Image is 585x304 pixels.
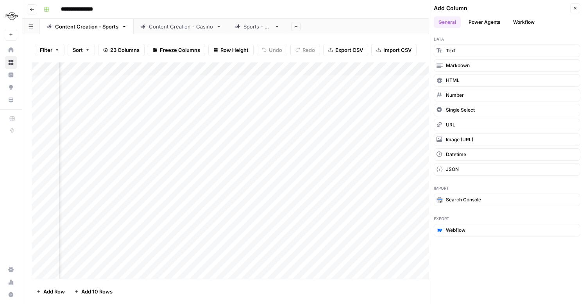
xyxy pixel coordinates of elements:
span: Image (URL) [446,136,473,143]
button: Export CSV [323,44,368,56]
a: Browse [5,56,17,69]
button: Single Select [434,104,580,116]
div: Content Creation - Sports [55,23,118,30]
span: Sort [73,46,83,54]
button: URL [434,119,580,131]
button: Number [434,89,580,101]
button: Filter [35,44,64,56]
a: Sports - QA [228,19,286,34]
button: Import CSV [371,44,417,56]
span: Row Height [220,46,249,54]
span: Add Row [43,288,65,295]
span: Import CSV [383,46,411,54]
span: 23 Columns [110,46,140,54]
span: Text [446,47,456,54]
span: Single Select [446,107,475,114]
a: Settings [5,263,17,276]
button: Text [434,44,580,57]
span: JSON [446,166,459,173]
div: Content Creation - Casino [149,23,213,30]
button: HTML [434,74,580,87]
button: Workflow [508,16,539,28]
button: Sort [68,44,95,56]
span: Freeze Columns [160,46,200,54]
button: Redo [290,44,320,56]
button: 23 Columns [98,44,145,56]
span: Datetime [446,151,466,158]
span: Number [446,92,464,99]
a: Opportunities [5,81,17,94]
button: Image (URL) [434,133,580,146]
span: Export [434,215,580,222]
a: Home [5,44,17,56]
a: Your Data [5,94,17,106]
span: URL [446,121,455,128]
button: Search Console [434,194,580,206]
span: Import [434,185,580,191]
span: Markdown [446,62,470,69]
button: Freeze Columns [148,44,205,56]
span: Data [434,36,580,42]
span: HTML [446,77,460,84]
span: Search Console [446,196,481,203]
button: JSON [434,163,580,176]
button: Datetime [434,148,580,161]
button: Workspace: Hard Rock Digital [5,6,17,26]
button: Add Row [32,285,70,298]
a: Insights [5,69,17,81]
span: Redo [302,46,315,54]
button: General [434,16,461,28]
button: Power Agents [464,16,505,28]
span: Filter [40,46,52,54]
div: Sports - QA [243,23,271,30]
button: Add 10 Rows [70,285,117,298]
span: Undo [269,46,282,54]
img: Hard Rock Digital Logo [5,9,19,23]
button: Webflow [434,224,580,236]
button: Markdown [434,59,580,72]
button: Help + Support [5,288,17,301]
span: Add 10 Rows [81,288,113,295]
a: Content Creation - Casino [134,19,228,34]
span: Webflow [446,227,465,234]
span: Export CSV [335,46,363,54]
button: Undo [257,44,287,56]
button: Row Height [208,44,254,56]
a: Content Creation - Sports [40,19,134,34]
a: Usage [5,276,17,288]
